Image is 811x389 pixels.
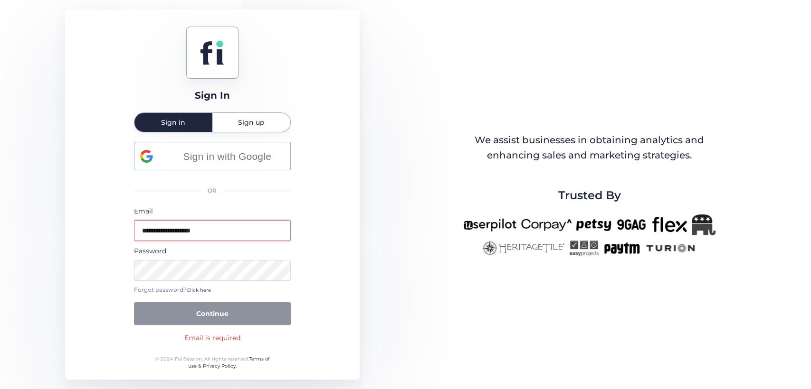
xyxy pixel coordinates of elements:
[134,246,291,256] div: Password
[603,240,640,256] img: paytm-new.png
[195,88,230,103] div: Sign In
[184,333,240,343] div: Email is required
[569,240,599,256] img: easyprojects-new.png
[238,119,265,126] span: Sign up
[134,206,291,216] div: Email
[464,133,715,163] div: We assist businesses in obtaining analytics and enhancing sales and marketing strategies.
[463,214,516,235] img: userpilot-new.png
[645,240,697,256] img: turion-new.png
[576,214,611,235] img: petsy-new.png
[134,302,291,325] button: Continue
[482,240,564,256] img: heritagetile-new.png
[170,148,285,164] span: Sign in with Google
[151,355,274,370] div: © 2024 FullSession. All rights reserved.
[187,287,211,293] span: Click here
[521,214,572,235] img: corpay-new.png
[134,181,291,201] div: OR
[616,214,647,235] img: 9gag-new.png
[558,186,620,204] span: Trusted By
[134,286,291,295] div: Forgot password?
[652,214,687,235] img: flex-new.png
[161,119,185,126] span: Sign in
[692,214,716,235] img: Republicanlogo-bw.png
